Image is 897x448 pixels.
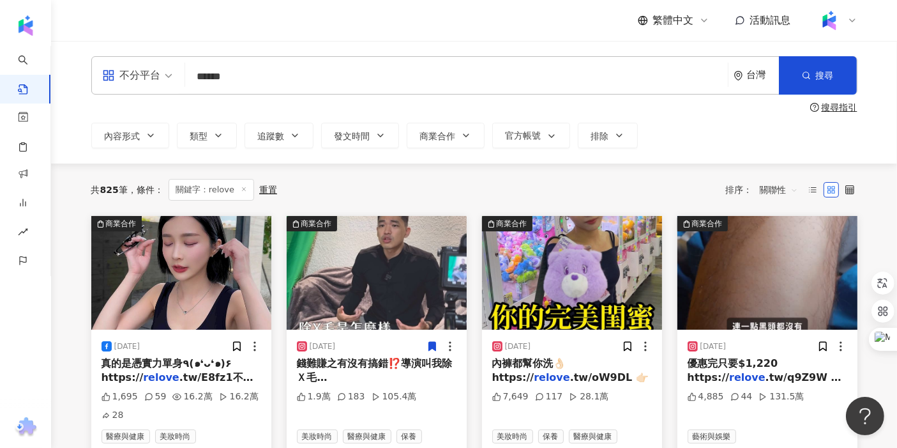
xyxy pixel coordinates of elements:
[335,131,370,141] span: 發文時間
[128,185,163,195] span: 條件 ：
[143,371,179,383] mark: relove
[538,429,564,444] span: 保養
[15,15,36,36] img: logo icon
[13,417,38,438] img: chrome extension
[534,371,570,383] mark: relove
[91,185,128,195] div: 共 筆
[18,219,28,248] span: rise
[102,65,161,86] div: 不分平台
[688,371,844,398] span: .tw/q9Z9W ➡️詳細
[729,371,765,383] mark: relove
[259,185,277,195] div: 重置
[570,371,649,383] span: .tw/oW9DL 👉🏻
[102,429,150,444] span: 醫療與健康
[102,357,232,383] span: 真的是憑實力單身٩(๑❛ᴗ❛๑)۶ https://
[245,123,313,148] button: 追蹤數
[730,390,753,403] div: 44
[535,390,563,403] div: 117
[102,390,138,403] div: 1,695
[155,429,196,444] span: 美妝時尚
[726,180,805,200] div: 排序：
[653,13,694,27] span: 繁體中文
[677,216,857,330] button: 商業合作
[144,390,167,403] div: 59
[102,69,115,82] span: appstore
[91,216,271,330] img: post-image
[91,123,169,148] button: 內容形式
[505,341,531,352] div: [DATE]
[372,390,417,403] div: 105.4萬
[337,390,365,403] div: 183
[492,357,566,383] span: 內褲都幫你洗👌🏻 https://
[492,429,533,444] span: 美妝時尚
[758,390,804,403] div: 131.5萬
[846,397,884,435] iframe: Help Scout Beacon - Open
[816,70,834,81] span: 搜尋
[297,390,331,403] div: 1.9萬
[310,341,336,352] div: [DATE]
[100,185,119,195] span: 825
[343,429,391,444] span: 醫療與健康
[492,123,570,148] button: 官方帳號
[569,390,608,403] div: 28.1萬
[102,371,259,412] span: .tw/E8fz1 ​ 不准再開無聊玩笑讓女生們焦慮了 還好我都有在用 #
[114,341,140,352] div: [DATE]
[734,71,743,81] span: environment
[301,217,332,230] div: 商業合作
[297,429,338,444] span: 美妝時尚
[287,216,467,330] img: post-image
[258,131,285,141] span: 追蹤數
[688,429,736,444] span: 藝術與娛樂
[172,390,212,403] div: 16.2萬
[297,357,453,398] span: 錢難賺之有沒有搞錯⁉️導演叫我除Ｘ毛⟣https://
[506,130,541,141] span: 官方帳號
[287,216,467,330] button: 商業合作
[190,131,208,141] span: 類型
[750,14,791,26] span: 活動訊息
[407,123,485,148] button: 商業合作
[810,103,819,112] span: question-circle
[492,390,529,403] div: 7,649
[591,131,609,141] span: 排除
[497,217,527,230] div: 商業合作
[677,216,857,330] img: post-image
[692,217,723,230] div: 商業合作
[578,123,638,148] button: 排除
[569,429,617,444] span: 醫療與健康
[105,131,140,141] span: 內容形式
[688,390,724,403] div: 4,885
[482,216,662,330] button: 商業合作
[177,123,237,148] button: 類型
[822,102,857,112] div: 搜尋指引
[688,357,778,383] span: 優惠完只要$1,220 https://
[18,46,43,96] a: search
[219,390,259,403] div: 16.2萬
[169,179,254,201] span: 關鍵字：relove
[747,70,779,81] div: 台灣
[321,123,399,148] button: 發文時間
[700,341,727,352] div: [DATE]
[420,131,456,141] span: 商業合作
[760,180,798,200] span: 關聯性
[106,217,137,230] div: 商業合作
[91,216,271,330] button: 商業合作
[779,56,857,95] button: 搜尋
[102,409,124,422] div: 28
[482,216,662,330] img: post-image
[817,8,841,33] img: Kolr%20app%20icon%20%281%29.png
[396,429,422,444] span: 保養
